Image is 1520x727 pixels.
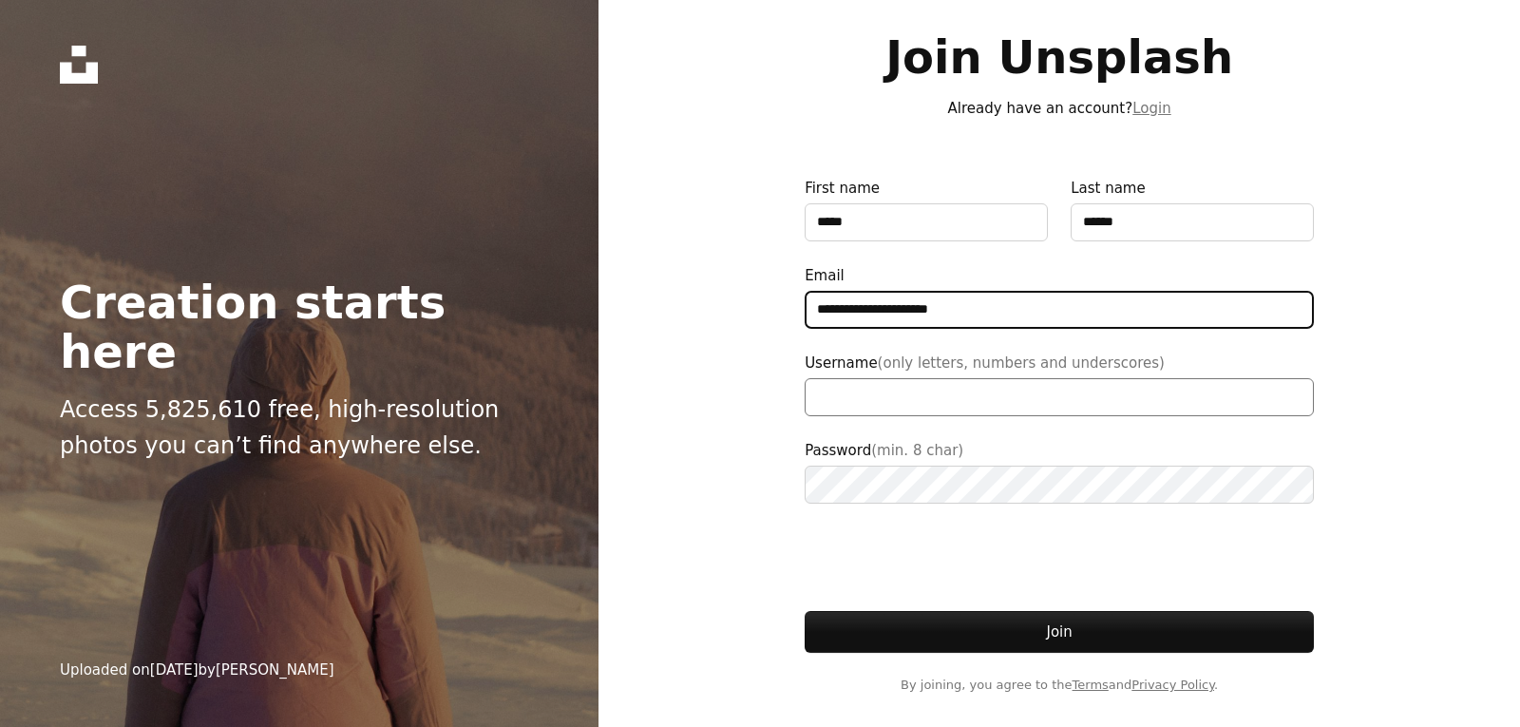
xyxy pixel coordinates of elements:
input: Username(only letters, numbers and underscores) [805,378,1314,416]
label: Email [805,264,1314,329]
a: Privacy Policy [1131,678,1214,692]
label: First name [805,177,1048,241]
div: Uploaded on by [PERSON_NAME] [60,659,334,681]
input: Last name [1071,203,1314,241]
p: Already have an account? [805,97,1314,120]
span: (min. 8 char) [871,442,963,459]
button: Join [805,611,1314,653]
span: (only letters, numbers and underscores) [878,354,1165,372]
a: Home — Unsplash [60,46,98,84]
label: Username [805,352,1314,416]
h2: Creation starts here [60,277,539,376]
input: Password(min. 8 char) [805,466,1314,504]
label: Password [805,439,1314,504]
a: Login [1132,100,1170,117]
p: Access 5,825,610 free, high-resolution photos you can’t find anywhere else. [60,392,539,465]
input: Email [805,291,1314,329]
a: Terms [1073,678,1109,692]
h1: Join Unsplash [805,32,1314,82]
label: Last name [1071,177,1314,241]
time: February 20, 2025 at 7:10:00 AM GMT+7 [150,661,199,679]
span: By joining, you agree to the and . [805,676,1314,695]
input: First name [805,203,1048,241]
